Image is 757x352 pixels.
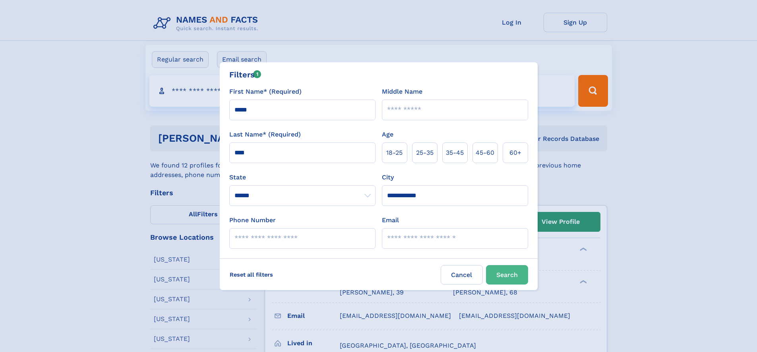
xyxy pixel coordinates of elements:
[386,148,403,158] span: 18‑25
[446,148,464,158] span: 35‑45
[229,215,276,225] label: Phone Number
[229,87,302,96] label: First Name* (Required)
[441,265,483,285] label: Cancel
[225,265,278,284] label: Reset all filters
[382,215,399,225] label: Email
[229,173,376,182] label: State
[476,148,494,158] span: 45‑60
[509,148,521,158] span: 60+
[382,173,394,182] label: City
[382,130,393,139] label: Age
[416,148,434,158] span: 25‑35
[229,130,301,139] label: Last Name* (Required)
[486,265,528,285] button: Search
[382,87,422,96] label: Middle Name
[229,69,261,81] div: Filters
